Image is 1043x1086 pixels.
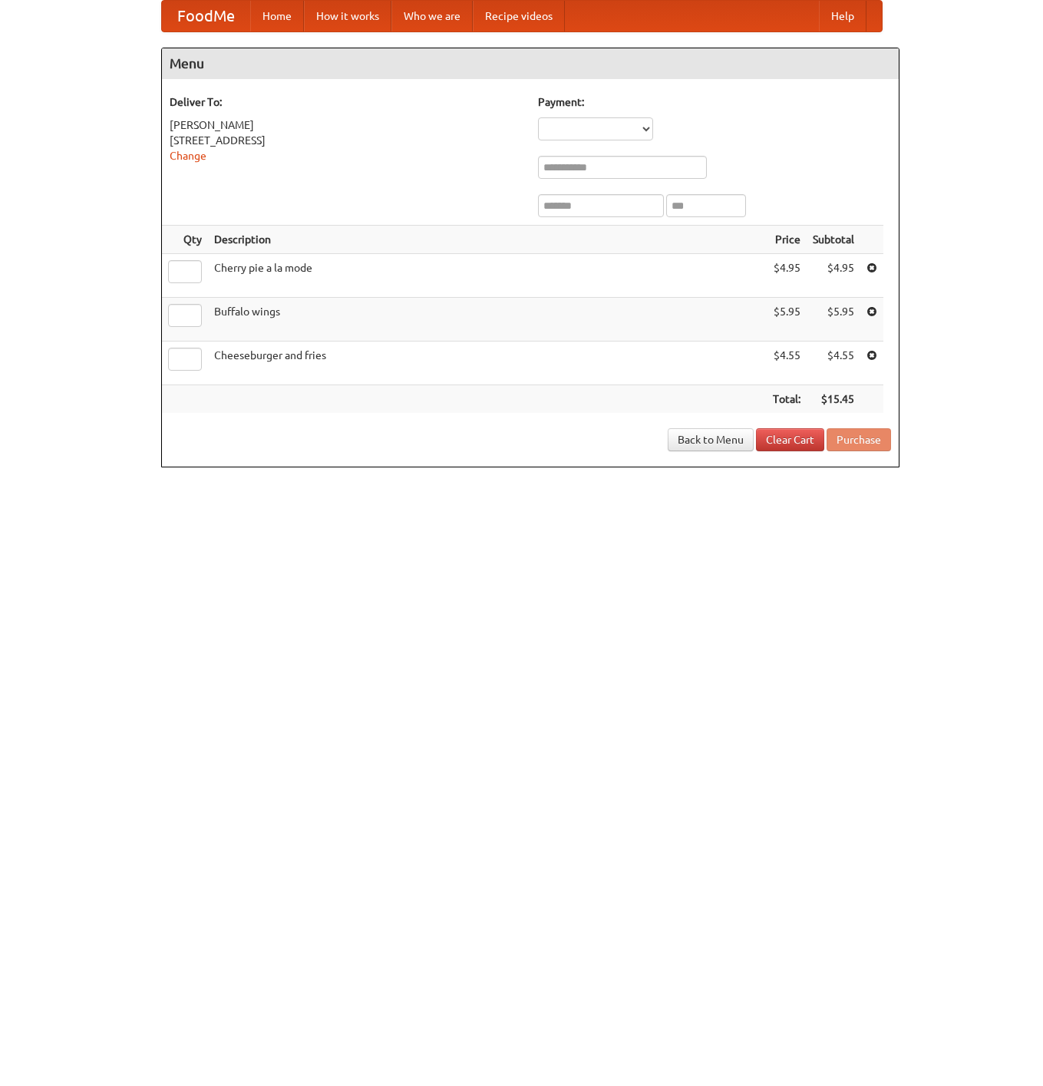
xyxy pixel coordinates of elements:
a: Clear Cart [756,428,824,451]
td: $4.55 [807,342,860,385]
td: $4.95 [767,254,807,298]
a: Back to Menu [668,428,754,451]
td: Cheeseburger and fries [208,342,767,385]
a: Change [170,150,206,162]
div: [STREET_ADDRESS] [170,133,523,148]
a: FoodMe [162,1,250,31]
td: $5.95 [767,298,807,342]
a: How it works [304,1,391,31]
a: Help [819,1,866,31]
a: Home [250,1,304,31]
td: $4.55 [767,342,807,385]
td: Buffalo wings [208,298,767,342]
td: $5.95 [807,298,860,342]
a: Who we are [391,1,473,31]
a: Recipe videos [473,1,565,31]
th: Qty [162,226,208,254]
th: Subtotal [807,226,860,254]
button: Purchase [827,428,891,451]
th: Total: [767,385,807,414]
div: [PERSON_NAME] [170,117,523,133]
th: Description [208,226,767,254]
th: $15.45 [807,385,860,414]
td: Cherry pie a la mode [208,254,767,298]
h4: Menu [162,48,899,79]
th: Price [767,226,807,254]
h5: Payment: [538,94,891,110]
h5: Deliver To: [170,94,523,110]
td: $4.95 [807,254,860,298]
